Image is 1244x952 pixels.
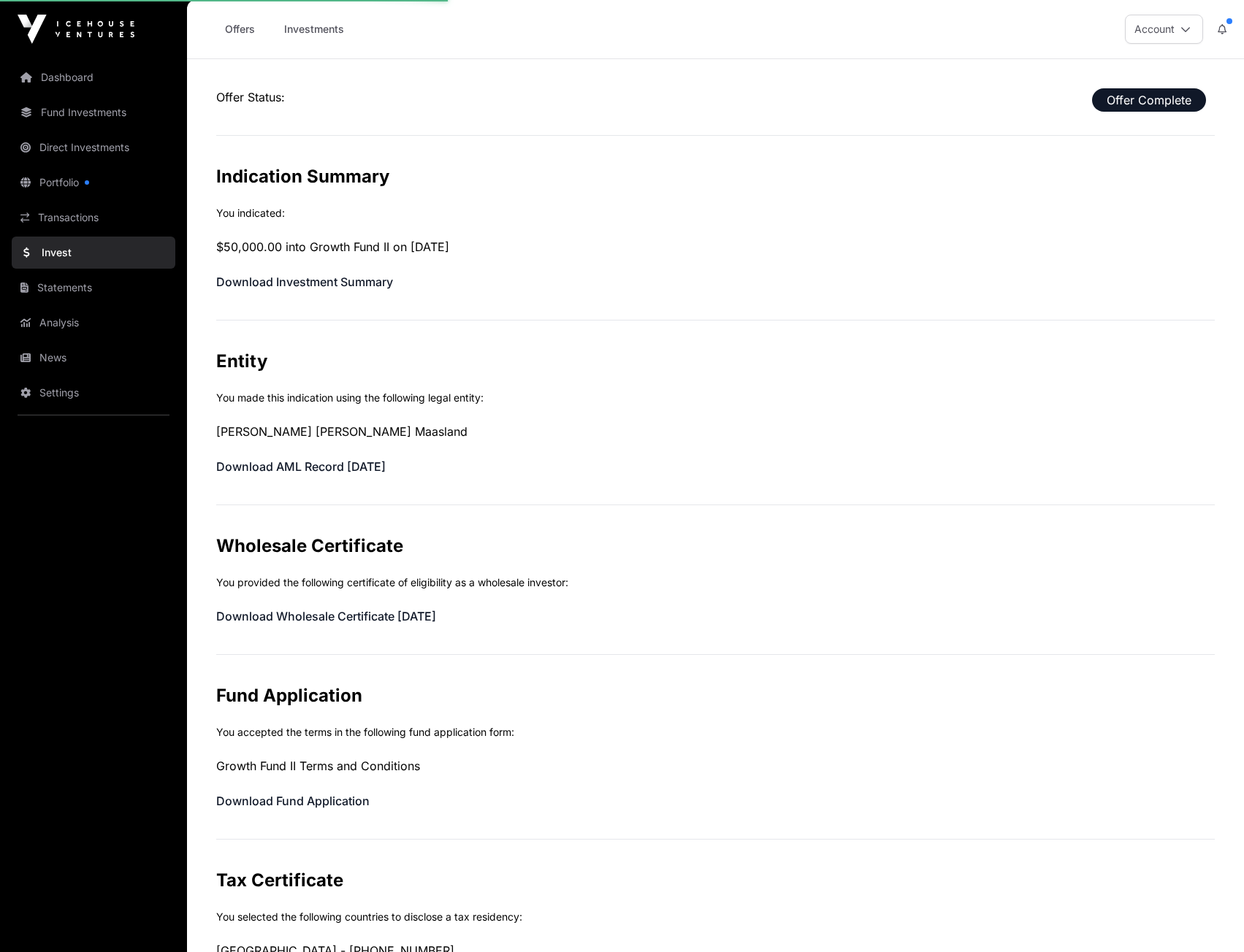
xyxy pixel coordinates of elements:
[12,201,175,234] a: Transactions
[12,307,175,339] a: Analysis
[216,575,1215,590] p: You provided the following certificate of eligibility as a wholesale investor:
[1125,15,1203,44] button: Account
[12,237,175,269] a: Invest
[216,391,1215,405] p: You made this indication using the following legal entity:
[216,869,1215,892] h2: Tax Certificate
[216,238,1215,256] p: $50,000.00 into Growth Fund II on [DATE]
[216,534,1215,558] h2: Wholesale Certificate
[12,96,175,128] a: Fund Investments
[12,342,175,374] a: News
[216,88,1215,106] p: Offer Status:
[216,165,1215,188] h2: Indication Summary
[18,15,134,44] img: Icehouse Ventures Logo
[12,61,175,93] a: Dashboard
[210,15,269,43] a: Offers
[216,684,1215,707] h2: Fund Application
[216,275,393,289] a: Download Investment Summary
[1092,88,1206,112] span: Offer Complete
[216,910,1215,924] p: You selected the following countries to disclose a tax residency:
[216,725,1215,740] p: You accepted the terms in the following fund application form:
[216,609,436,623] a: Download Wholesale Certificate [DATE]
[216,423,1215,440] p: [PERSON_NAME] [PERSON_NAME] Maasland
[216,757,1215,775] p: Growth Fund II Terms and Conditions
[275,15,354,43] a: Investments
[1171,882,1244,952] iframe: Chat Widget
[216,459,386,474] a: Download AML Record [DATE]
[216,206,1215,220] p: You indicated:
[12,272,175,304] a: Statements
[216,350,1215,373] h2: Entity
[12,131,175,164] a: Direct Investments
[216,794,370,808] a: Download Fund Application
[12,377,175,409] a: Settings
[12,166,175,199] a: Portfolio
